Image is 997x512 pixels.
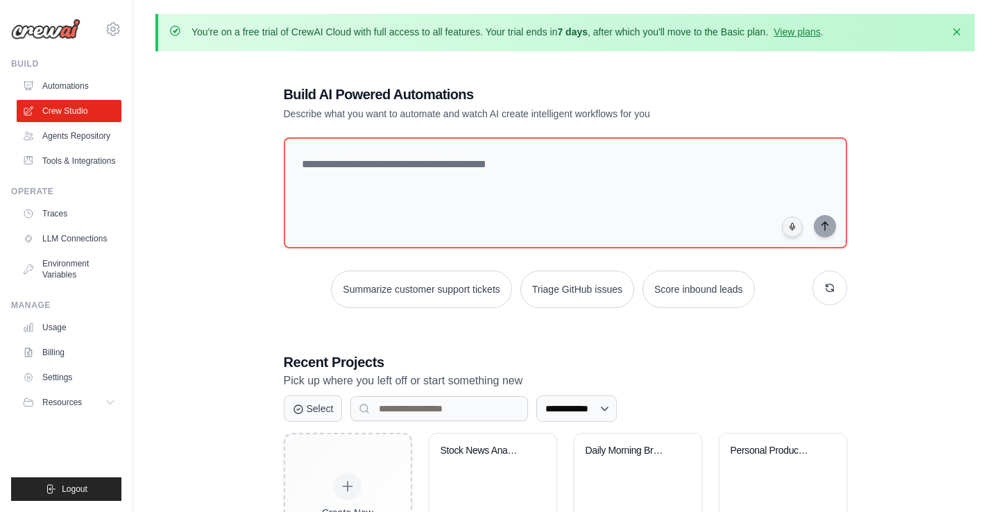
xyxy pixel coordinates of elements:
[284,372,847,390] p: Pick up where you left off or start something new
[284,107,750,121] p: Describe what you want to automate and watch AI create intelligent workflows for you
[17,75,121,97] a: Automations
[191,25,824,39] p: You're on a free trial of CrewAI Cloud with full access to all features. Your trial ends in , aft...
[557,26,588,37] strong: 7 days
[520,271,634,308] button: Triage GitHub issues
[812,271,847,305] button: Get new suggestions
[62,484,87,495] span: Logout
[17,366,121,389] a: Settings
[11,58,121,69] div: Build
[731,445,815,457] div: Personal Productivity & Project Management Crew
[17,150,121,172] a: Tools & Integrations
[17,228,121,250] a: LLM Connections
[774,26,820,37] a: View plans
[284,395,343,422] button: Select
[11,300,121,311] div: Manage
[17,125,121,147] a: Agents Repository
[42,397,82,408] span: Resources
[17,203,121,225] a: Traces
[284,85,750,104] h1: Build AI Powered Automations
[642,271,755,308] button: Score inbound leads
[441,445,525,457] div: Stock News Analysis Crew
[17,100,121,122] a: Crew Studio
[11,477,121,501] button: Logout
[782,216,803,237] button: Click to speak your automation idea
[17,253,121,286] a: Environment Variables
[17,391,121,413] button: Resources
[11,19,80,40] img: Logo
[17,316,121,339] a: Usage
[586,445,670,457] div: Daily Morning Briefing
[17,341,121,364] a: Billing
[11,186,121,197] div: Operate
[284,352,847,372] h3: Recent Projects
[331,271,511,308] button: Summarize customer support tickets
